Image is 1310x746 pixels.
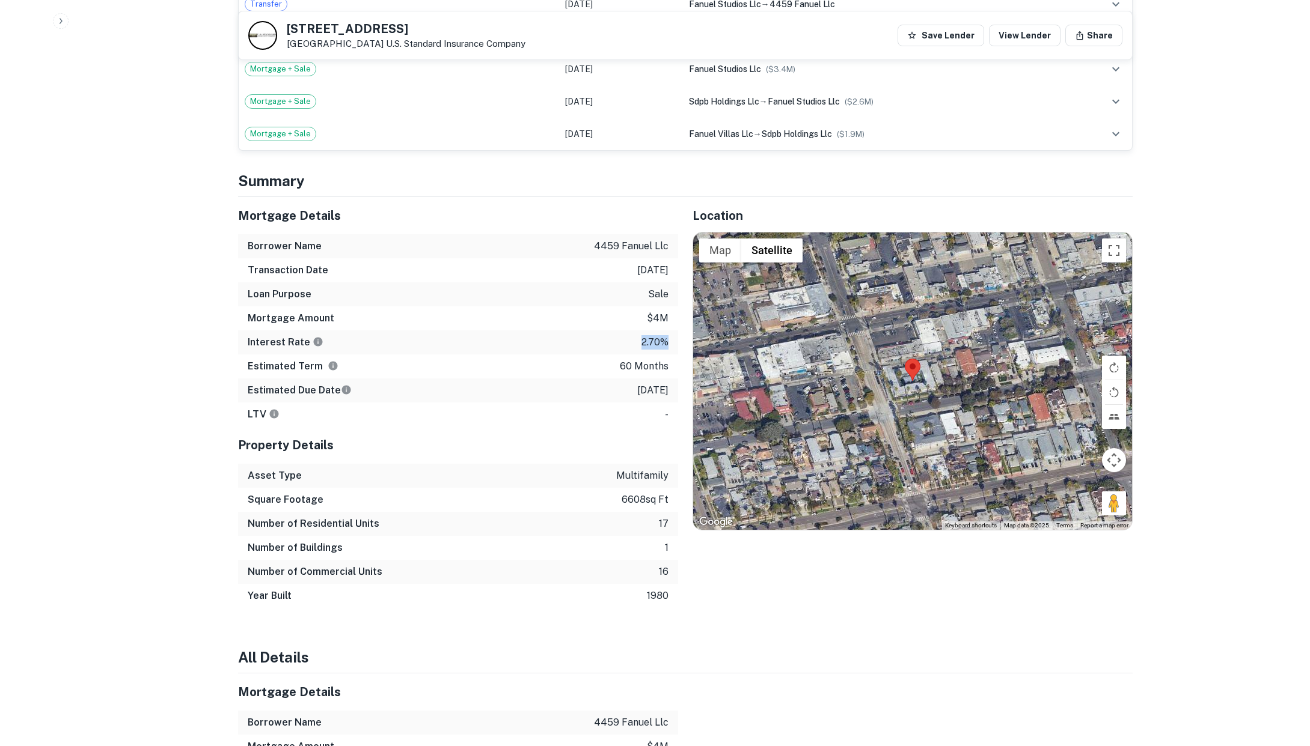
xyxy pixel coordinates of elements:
[766,65,795,74] span: ($ 3.4M )
[989,25,1061,46] a: View Lender
[768,97,840,106] span: fanuel studios llc
[594,239,669,253] p: 4459 fanuel llc
[341,384,352,395] svg: Estimate is based on a standard schedule for this type of loan.
[1106,91,1126,112] button: expand row
[1250,650,1310,708] iframe: Chat Widget
[1106,59,1126,79] button: expand row
[245,63,316,75] span: Mortgage + Sale
[693,207,1133,225] h5: Location
[665,407,669,422] p: -
[248,517,379,531] h6: Number of Residential Units
[559,53,683,85] td: [DATE]
[248,541,343,555] h6: Number of Buildings
[245,96,316,108] span: Mortgage + Sale
[699,238,741,262] button: Show street map
[559,85,683,118] td: [DATE]
[1056,522,1073,529] a: Terms (opens in new tab)
[238,436,678,454] h5: Property Details
[689,127,1062,141] div: →
[238,683,678,701] h5: Mortgage Details
[689,95,1062,108] div: →
[248,263,328,277] h6: Transaction Date
[622,493,669,507] p: 6608 sq ft
[1102,356,1126,380] button: Rotate map clockwise
[741,238,803,262] button: Show satellite imagery
[845,97,874,106] span: ($ 2.6M )
[696,514,736,530] img: Google
[287,23,525,35] h5: [STREET_ADDRESS]
[665,541,669,555] p: 1
[1004,522,1049,529] span: Map data ©2025
[248,335,323,350] h6: Interest Rate
[248,287,311,302] h6: Loan Purpose
[637,263,669,277] p: [DATE]
[696,514,736,530] a: Open this area in Google Maps (opens a new window)
[386,38,525,49] a: U.s. Standard Insurance Company
[248,359,338,374] h6: Estimated Term
[637,383,669,398] p: [DATE]
[248,589,292,603] h6: Year Built
[248,565,382,579] h6: Number of Commercial Units
[287,38,525,49] p: [GEOGRAPHIC_DATA]
[659,565,669,579] p: 16
[616,469,669,483] p: multifamily
[1102,380,1126,404] button: Rotate map counterclockwise
[248,311,334,326] h6: Mortgage Amount
[1102,405,1126,429] button: Tilt map
[269,408,280,419] svg: LTVs displayed on the website are for informational purposes only and may be reported incorrectly...
[837,130,865,139] span: ($ 1.9M )
[1080,522,1128,529] a: Report a map error
[248,239,322,253] h6: Borrower Name
[898,25,984,46] button: Save Lender
[1102,491,1126,515] button: Drag Pegman onto the map to open Street View
[945,521,997,530] button: Keyboard shortcuts
[238,170,1133,192] h4: Summary
[659,517,669,531] p: 17
[594,715,669,730] p: 4459 fanuel llc
[238,207,678,225] h5: Mortgage Details
[689,129,753,139] span: fanuel villas llc
[248,469,302,483] h6: Asset Type
[248,407,280,422] h6: LTV
[1102,238,1126,262] button: Toggle fullscreen view
[1102,448,1126,472] button: Map camera controls
[248,383,352,398] h6: Estimated Due Date
[238,646,1133,668] h4: All Details
[313,336,323,347] svg: The interest rates displayed on the website are for informational purposes only and may be report...
[620,359,669,374] p: 60 months
[559,118,683,150] td: [DATE]
[762,129,832,139] span: sdpb holdings llc
[647,589,669,603] p: 1980
[689,97,759,106] span: sdpb holdings llc
[328,360,338,371] svg: Term is based on a standard schedule for this type of loan.
[248,715,322,730] h6: Borrower Name
[1106,124,1126,144] button: expand row
[245,128,316,140] span: Mortgage + Sale
[647,311,669,326] p: $4m
[641,335,669,350] p: 2.70%
[1065,25,1122,46] button: Share
[648,287,669,302] p: sale
[248,493,323,507] h6: Square Footage
[689,64,761,74] span: fanuel studios llc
